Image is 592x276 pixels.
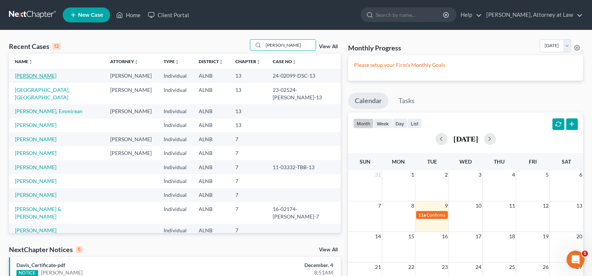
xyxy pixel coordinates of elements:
span: 19 [542,232,549,241]
a: Case Nounfold_more [273,59,297,64]
td: Individual [158,174,193,188]
a: [PERSON_NAME] [15,227,56,233]
a: [PERSON_NAME], Attorney at Law [483,8,583,22]
span: 9 [444,201,449,210]
td: 11-03332-TBB-13 [267,160,341,174]
td: 16-02174-[PERSON_NAME]-7 [267,202,341,223]
td: ALNB [193,160,229,174]
a: [PERSON_NAME] [15,164,56,170]
i: unfold_more [28,60,33,64]
span: 2 [444,170,449,179]
span: 12 [542,201,549,210]
a: Nameunfold_more [15,59,33,64]
td: Individual [158,202,193,223]
input: Search by name... [376,8,444,22]
td: Individual [158,118,193,132]
td: Individual [158,132,193,146]
td: 7 [229,174,267,188]
td: 7 [229,224,267,238]
span: 4 [511,170,516,179]
button: month [353,118,374,128]
span: 16 [441,232,449,241]
span: 10 [475,201,482,210]
td: 13 [229,83,267,104]
i: unfold_more [134,60,139,64]
p: Please setup your Firm's Monthly Goals [354,61,577,69]
span: 1 [410,170,415,179]
a: View All [319,44,338,49]
span: Tue [427,158,437,165]
a: [PERSON_NAME] [15,72,56,79]
a: [PERSON_NAME] [15,192,56,198]
td: Individual [158,104,193,118]
a: Home [112,8,144,22]
td: [PERSON_NAME] [104,69,158,83]
a: Help [457,8,482,22]
span: 5 [545,170,549,179]
td: ALNB [193,118,229,132]
td: Individual [158,188,193,202]
td: ALNB [193,174,229,188]
td: ALNB [193,146,229,160]
iframe: Intercom live chat [567,251,585,269]
a: [PERSON_NAME] [15,150,56,156]
div: Recent Cases [9,42,61,51]
td: [PERSON_NAME] [104,132,158,146]
h2: [DATE] [453,135,478,143]
td: Individual [158,146,193,160]
a: [PERSON_NAME] & [PERSON_NAME] [15,206,61,220]
span: 18 [508,232,516,241]
td: 7 [229,132,267,146]
button: list [407,118,422,128]
span: Mon [392,158,405,165]
span: 7 [377,201,382,210]
td: Individual [158,160,193,174]
i: unfold_more [292,60,297,64]
td: 7 [229,160,267,174]
span: Sat [562,158,571,165]
span: Wed [459,158,472,165]
a: Attorneyunfold_more [110,59,139,64]
i: unfold_more [175,60,179,64]
td: 24-02099-DSC-13 [267,69,341,83]
td: ALNB [193,224,229,238]
td: ALNB [193,202,229,223]
span: 11 [508,201,516,210]
span: Fri [529,158,537,165]
span: 23 [441,263,449,272]
td: 13 [229,104,267,118]
a: Chapterunfold_more [235,59,261,64]
a: Client Portal [144,8,193,22]
span: New Case [78,12,103,18]
span: 8 [410,201,415,210]
td: 7 [229,202,267,223]
input: Search by name... [263,40,316,50]
a: [PERSON_NAME], Emmirean [15,108,83,114]
span: 31 [374,170,382,179]
td: 23-02524-[PERSON_NAME]-13 [267,83,341,104]
td: ALNB [193,104,229,118]
i: unfold_more [219,60,223,64]
td: Individual [158,83,193,104]
td: 13 [229,69,267,83]
a: [GEOGRAPHIC_DATA], [GEOGRAPHIC_DATA] [15,87,69,100]
i: unfold_more [256,60,261,64]
td: ALNB [193,83,229,104]
span: 24 [475,263,482,272]
a: Davis_Certificate-pdf [16,262,65,268]
span: 1 [582,251,588,257]
div: 12 [52,43,61,50]
span: 26 [542,263,549,272]
span: Sun [360,158,371,165]
h3: Monthly Progress [348,43,401,52]
a: Tasks [392,93,421,109]
button: week [374,118,392,128]
div: December, 4 [233,261,333,269]
div: 6 [76,246,83,253]
td: 7 [229,188,267,202]
span: 14 [374,232,382,241]
button: day [392,118,407,128]
td: [PERSON_NAME] [104,83,158,104]
span: 21 [374,263,382,272]
a: Typeunfold_more [164,59,179,64]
